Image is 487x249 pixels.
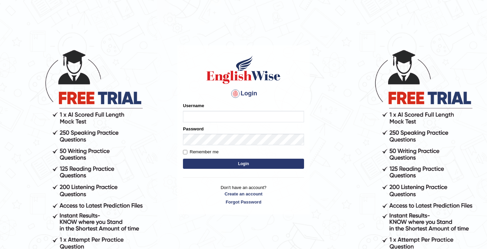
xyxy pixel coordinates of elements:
img: Logo of English Wise sign in for intelligent practice with AI [205,55,282,85]
button: Login [183,159,304,169]
p: Don't have an account? [183,184,304,205]
label: Password [183,126,203,132]
a: Forgot Password [183,199,304,205]
h4: Login [183,88,304,99]
input: Remember me [183,150,187,154]
a: Create an account [183,191,304,197]
label: Remember me [183,149,219,155]
label: Username [183,102,204,109]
